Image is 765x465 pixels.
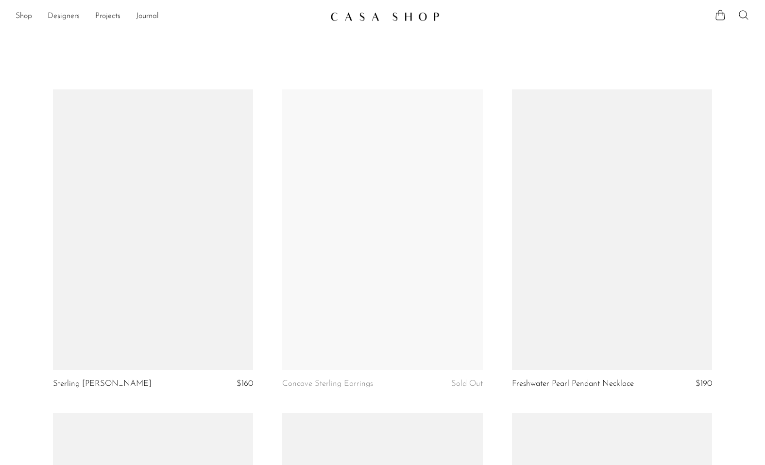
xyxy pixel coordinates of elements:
[16,8,323,25] ul: NEW HEADER MENU
[16,10,32,23] a: Shop
[53,379,152,388] a: Sterling [PERSON_NAME]
[16,8,323,25] nav: Desktop navigation
[512,379,634,388] a: Freshwater Pearl Pendant Necklace
[696,379,712,388] span: $190
[136,10,159,23] a: Journal
[95,10,120,23] a: Projects
[48,10,80,23] a: Designers
[451,379,483,388] span: Sold Out
[237,379,253,388] span: $160
[282,379,373,388] a: Concave Sterling Earrings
